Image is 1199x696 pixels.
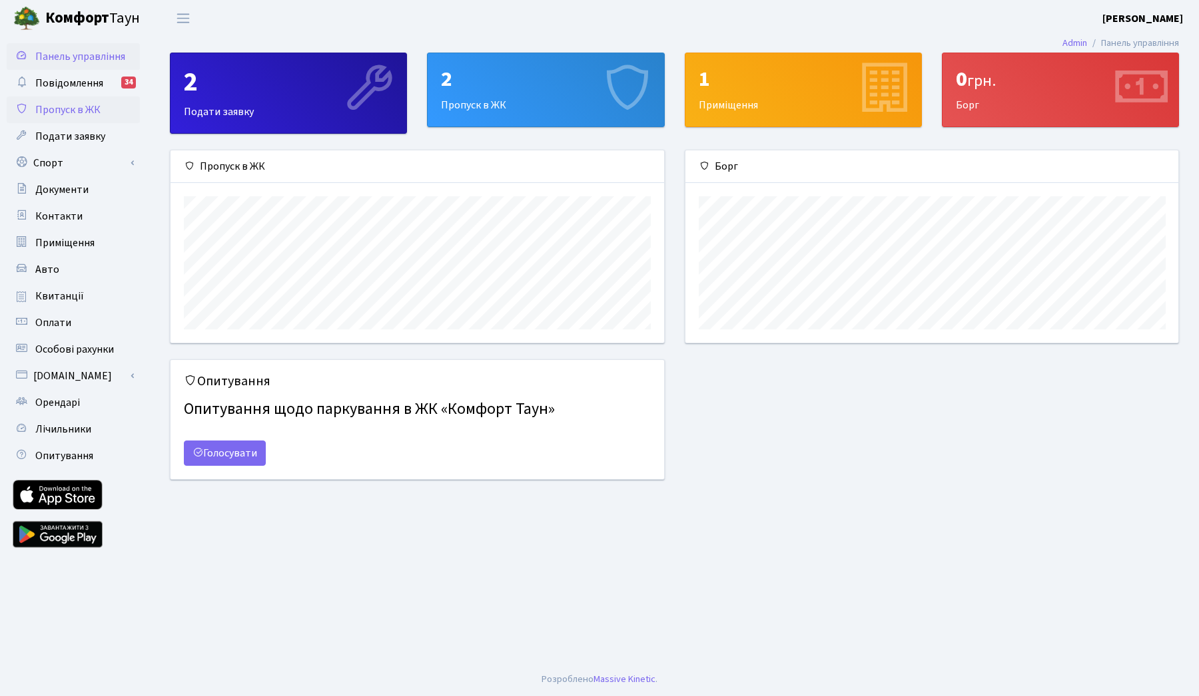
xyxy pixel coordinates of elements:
a: Пропуск в ЖК [7,96,140,123]
div: Приміщення [685,53,921,126]
a: Авто [7,256,140,283]
span: Повідомлення [35,76,103,90]
span: Панель управління [35,49,125,64]
span: Квитанції [35,289,84,303]
div: Борг [685,150,1179,183]
a: 2Подати заявку [170,53,407,134]
button: Переключити навігацію [167,7,200,29]
span: Авто [35,262,59,277]
span: Опитування [35,448,93,463]
div: 1 [699,67,908,92]
div: Пропуск в ЖК [171,150,664,183]
span: Оплати [35,315,71,330]
h4: Опитування щодо паркування в ЖК «Комфорт Таун» [184,395,651,425]
a: Admin [1062,36,1087,50]
a: Лічильники [7,416,140,442]
a: Документи [7,176,140,203]
a: [DOMAIN_NAME] [7,363,140,389]
b: Комфорт [45,7,109,29]
a: Повідомлення34 [7,70,140,96]
a: Квитанції [7,283,140,309]
div: 34 [121,77,136,88]
a: Орендарі [7,389,140,416]
div: 2 [441,67,650,92]
span: Пропуск в ЖК [35,102,101,117]
a: Приміщення [7,230,140,256]
span: Лічильники [35,422,91,436]
div: 2 [184,67,393,98]
a: Massive Kinetic [594,672,655,686]
span: Особові рахунки [35,342,114,357]
img: logo.png [13,5,40,32]
div: Пропуск в ЖК [428,53,663,126]
span: Подати заявку [35,129,105,144]
span: Приміщення [35,236,95,250]
a: [PERSON_NAME] [1102,11,1183,27]
a: Голосувати [184,440,266,466]
a: Спорт [7,150,140,176]
span: Документи [35,182,89,197]
div: Борг [943,53,1178,126]
a: Подати заявку [7,123,140,150]
a: Контакти [7,203,140,230]
nav: breadcrumb [1042,29,1199,57]
a: 1Приміщення [685,53,922,127]
a: Опитування [7,442,140,469]
a: 2Пропуск в ЖК [427,53,664,127]
span: грн. [967,69,996,92]
div: . [542,672,657,687]
div: Подати заявку [171,53,406,133]
a: Розроблено [542,672,594,686]
b: [PERSON_NAME] [1102,11,1183,26]
h5: Опитування [184,373,651,389]
span: Таун [45,7,140,30]
a: Оплати [7,309,140,336]
a: Особові рахунки [7,336,140,363]
span: Орендарі [35,395,80,410]
span: Контакти [35,209,83,224]
a: Панель управління [7,43,140,70]
li: Панель управління [1087,36,1179,51]
div: 0 [956,67,1165,92]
